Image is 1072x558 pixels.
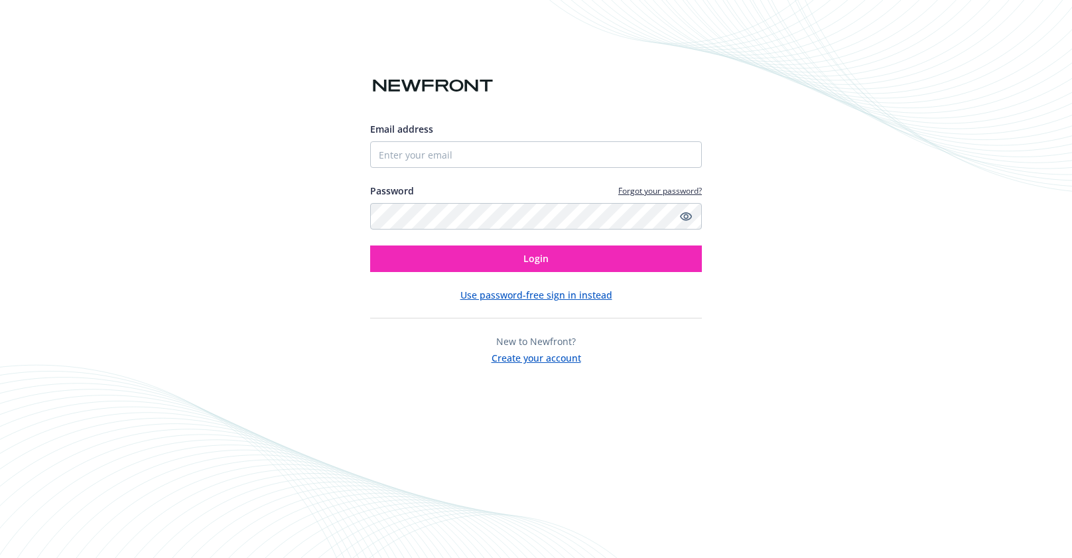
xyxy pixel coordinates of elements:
a: Show password [678,208,694,224]
button: Create your account [492,348,581,365]
input: Enter your email [370,141,702,168]
span: Login [523,252,549,265]
span: New to Newfront? [496,335,576,348]
span: Email address [370,123,433,135]
button: Login [370,245,702,272]
a: Forgot your password? [618,185,702,196]
label: Password [370,184,414,198]
button: Use password-free sign in instead [460,288,612,302]
img: Newfront logo [370,74,496,98]
input: Enter your password [370,203,702,230]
